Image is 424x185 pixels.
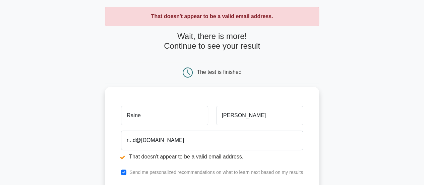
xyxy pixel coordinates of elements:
[197,69,241,75] div: The test is finished
[105,32,319,51] h4: Wait, there is more! Continue to see your result
[121,131,303,150] input: Email
[121,106,208,125] input: First name
[121,153,303,161] li: That doesn't appear to be a valid email address.
[216,106,303,125] input: Last name
[151,13,273,19] strong: That doesn't appear to be a valid email address.
[129,170,303,175] label: Send me personalized recommendations on what to learn next based on my results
